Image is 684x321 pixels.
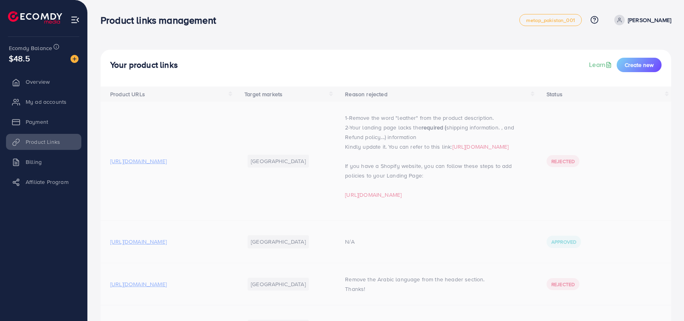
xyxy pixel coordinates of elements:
[101,14,222,26] h3: Product links management
[628,15,671,25] p: [PERSON_NAME]
[9,44,52,52] span: Ecomdy Balance
[589,60,613,69] a: Learn
[9,52,30,64] span: $48.5
[71,15,80,24] img: menu
[8,11,62,24] img: logo
[625,61,654,69] span: Create new
[71,55,79,63] img: image
[611,15,671,25] a: [PERSON_NAME]
[110,60,178,70] h4: Your product links
[519,14,582,26] a: metap_pakistan_001
[617,58,662,72] button: Create new
[526,18,575,23] span: metap_pakistan_001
